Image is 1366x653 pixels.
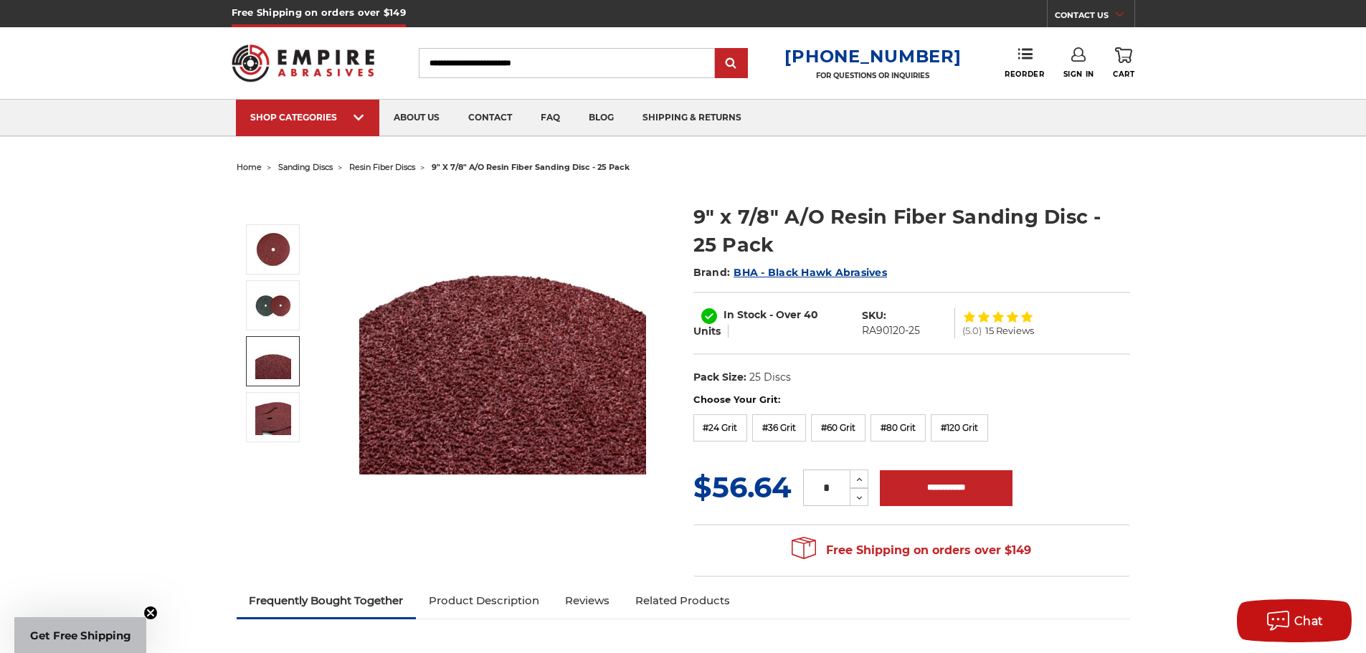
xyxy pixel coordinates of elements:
img: 9" x 7/8" A/O Resin Fiber Sanding Disc - 25 Pack [255,287,291,323]
a: resin fiber discs [349,162,415,172]
img: 9" x 7/8" A/O Resin Fiber Sanding Disc - 25 Pack [255,399,291,435]
span: Get Free Shipping [30,629,131,642]
a: shipping & returns [628,100,756,136]
img: 9" x 7/8" Aluminum Oxide Resin Fiber Disc [255,232,291,267]
a: [PHONE_NUMBER] [784,46,961,67]
a: Frequently Bought Together [237,585,417,616]
a: BHA - Black Hawk Abrasives [734,266,887,279]
span: 40 [804,308,818,321]
label: Choose Your Grit: [693,393,1130,407]
a: about us [379,100,454,136]
a: Reviews [552,585,622,616]
img: 9" x 7/8" Aluminum Oxide Resin Fiber Disc [359,188,646,475]
span: In Stock [724,308,767,321]
span: Cart [1113,70,1134,79]
span: - Over [769,308,801,321]
span: $56.64 [693,470,792,505]
p: FOR QUESTIONS OR INQUIRIES [784,71,961,80]
dt: Pack Size: [693,370,746,385]
span: 9" x 7/8" a/o resin fiber sanding disc - 25 pack [432,162,630,172]
a: Product Description [416,585,552,616]
a: contact [454,100,526,136]
h1: 9" x 7/8" A/O Resin Fiber Sanding Disc - 25 Pack [693,203,1130,259]
div: Get Free ShippingClose teaser [14,617,146,653]
dt: SKU: [862,308,886,323]
a: sanding discs [278,162,333,172]
span: Reorder [1005,70,1044,79]
a: blog [574,100,628,136]
a: home [237,162,262,172]
input: Submit [717,49,746,78]
img: Empire Abrasives [232,35,375,91]
span: 15 Reviews [985,326,1034,335]
span: Chat [1294,614,1324,628]
dd: RA90120-25 [862,323,920,338]
span: Units [693,325,721,338]
button: Chat [1237,599,1352,642]
span: Free Shipping on orders over $149 [792,536,1031,565]
span: Brand: [693,266,731,279]
button: Close teaser [143,606,158,620]
span: Sign In [1063,70,1094,79]
img: 9" x 7/8" A/O Resin Fiber Sanding Disc - 25 Pack [255,343,291,379]
a: faq [526,100,574,136]
span: (5.0) [962,326,982,335]
a: Cart [1113,47,1134,79]
a: CONTACT US [1055,7,1134,27]
a: Related Products [622,585,743,616]
dd: 25 Discs [749,370,791,385]
a: Reorder [1005,47,1044,78]
div: SHOP CATEGORIES [250,112,365,123]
